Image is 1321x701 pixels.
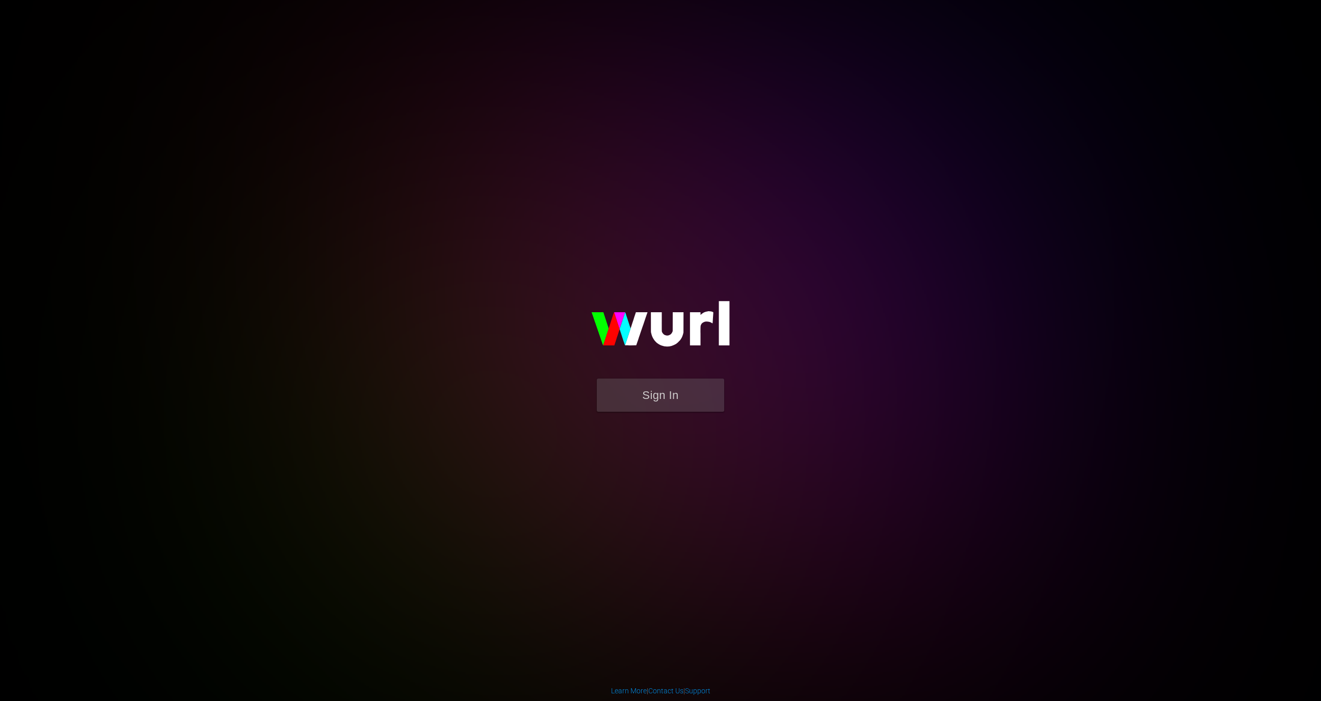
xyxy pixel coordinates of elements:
a: Support [685,687,710,695]
div: | | [611,686,710,696]
a: Contact Us [648,687,683,695]
a: Learn More [611,687,647,695]
button: Sign In [597,379,724,412]
img: wurl-logo-on-black-223613ac3d8ba8fe6dc639794a292ebdb59501304c7dfd60c99c58986ef67473.svg [559,279,762,378]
